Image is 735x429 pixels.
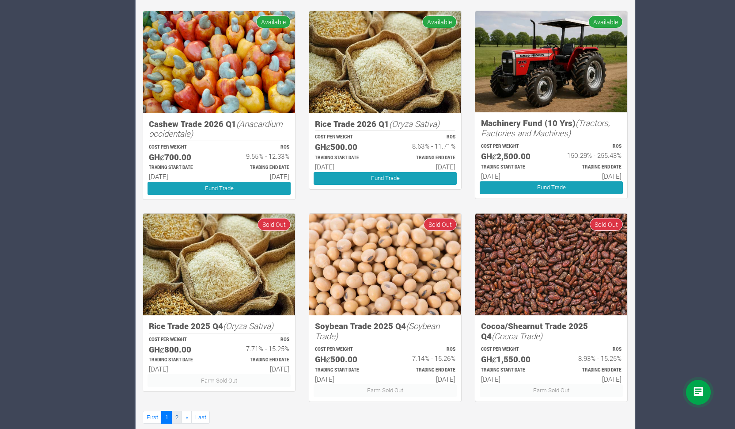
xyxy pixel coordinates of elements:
[161,411,172,424] a: 1
[559,367,621,374] p: Estimated Trading End Date
[481,346,543,353] p: COST PER WEIGHT
[393,346,455,353] p: ROS
[149,365,211,373] h6: [DATE]
[148,182,291,195] a: Fund Trade
[149,357,211,364] p: Estimated Trading Start Date
[186,413,188,421] span: »
[258,218,291,231] span: Sold Out
[492,330,542,341] i: (Cocoa Trade)
[475,214,627,316] img: growforme image
[149,165,211,171] p: Estimated Trading Start Date
[227,337,289,343] p: ROS
[315,375,377,383] h6: [DATE]
[315,155,377,161] p: Estimated Trading Start Date
[149,118,283,139] i: (Anacardium occidentale)
[315,346,377,353] p: COST PER WEIGHT
[559,354,621,362] h6: 8.93% - 15.25%
[227,357,289,364] p: Estimated Trading End Date
[315,354,377,364] h5: GHȼ500.00
[143,411,162,424] a: First
[256,15,291,28] span: Available
[149,152,211,162] h5: GHȼ700.00
[227,152,289,160] h6: 9.55% - 12.33%
[393,142,455,150] h6: 8.63% - 11.71%
[227,345,289,352] h6: 7.71% - 15.25%
[590,218,623,231] span: Sold Out
[315,142,377,152] h5: GHȼ500.00
[422,15,457,28] span: Available
[481,151,543,161] h5: GHȼ2,500.00
[424,218,457,231] span: Sold Out
[393,367,455,374] p: Estimated Trading End Date
[559,172,621,180] h6: [DATE]
[481,117,610,138] i: (Tractors, Factories and Machines)
[559,346,621,353] p: ROS
[393,163,455,171] h6: [DATE]
[315,163,377,171] h6: [DATE]
[143,11,295,113] img: growforme image
[149,321,289,331] h5: Rice Trade 2025 Q4
[393,155,455,161] p: Estimated Trading End Date
[315,134,377,141] p: COST PER WEIGHT
[475,11,627,112] img: growforme image
[480,181,623,194] a: Fund Trade
[393,134,455,141] p: ROS
[315,367,377,374] p: Estimated Trading Start Date
[171,411,182,424] a: 2
[481,172,543,180] h6: [DATE]
[393,354,455,362] h6: 7.14% - 15.26%
[309,214,461,316] img: growforme image
[393,375,455,383] h6: [DATE]
[389,118,439,129] i: (Oryza Sativa)
[481,354,543,364] h5: GHȼ1,550.00
[559,143,621,150] p: ROS
[315,119,455,129] h5: Rice Trade 2026 Q1
[227,165,289,171] p: Estimated Trading End Date
[481,118,621,138] h5: Machinery Fund (10 Yrs)
[149,172,211,180] h6: [DATE]
[588,15,623,28] span: Available
[149,144,211,151] p: COST PER WEIGHT
[149,119,289,139] h5: Cashew Trade 2026 Q1
[143,214,295,316] img: growforme image
[481,321,621,341] h5: Cocoa/Shearnut Trade 2025 Q4
[149,337,211,343] p: COST PER WEIGHT
[481,143,543,150] p: COST PER WEIGHT
[315,320,439,341] i: (Soybean Trade)
[143,411,628,424] nav: Page Navigation
[149,345,211,355] h5: GHȼ800.00
[559,375,621,383] h6: [DATE]
[481,367,543,374] p: Estimated Trading Start Date
[315,321,455,341] h5: Soybean Trade 2025 Q4
[481,164,543,171] p: Estimated Trading Start Date
[227,172,289,180] h6: [DATE]
[559,151,621,159] h6: 150.29% - 255.43%
[191,411,210,424] a: Last
[309,11,461,113] img: growforme image
[314,172,457,185] a: Fund Trade
[481,375,543,383] h6: [DATE]
[227,144,289,151] p: ROS
[227,365,289,373] h6: [DATE]
[559,164,621,171] p: Estimated Trading End Date
[223,320,273,331] i: (Oryza Sativa)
